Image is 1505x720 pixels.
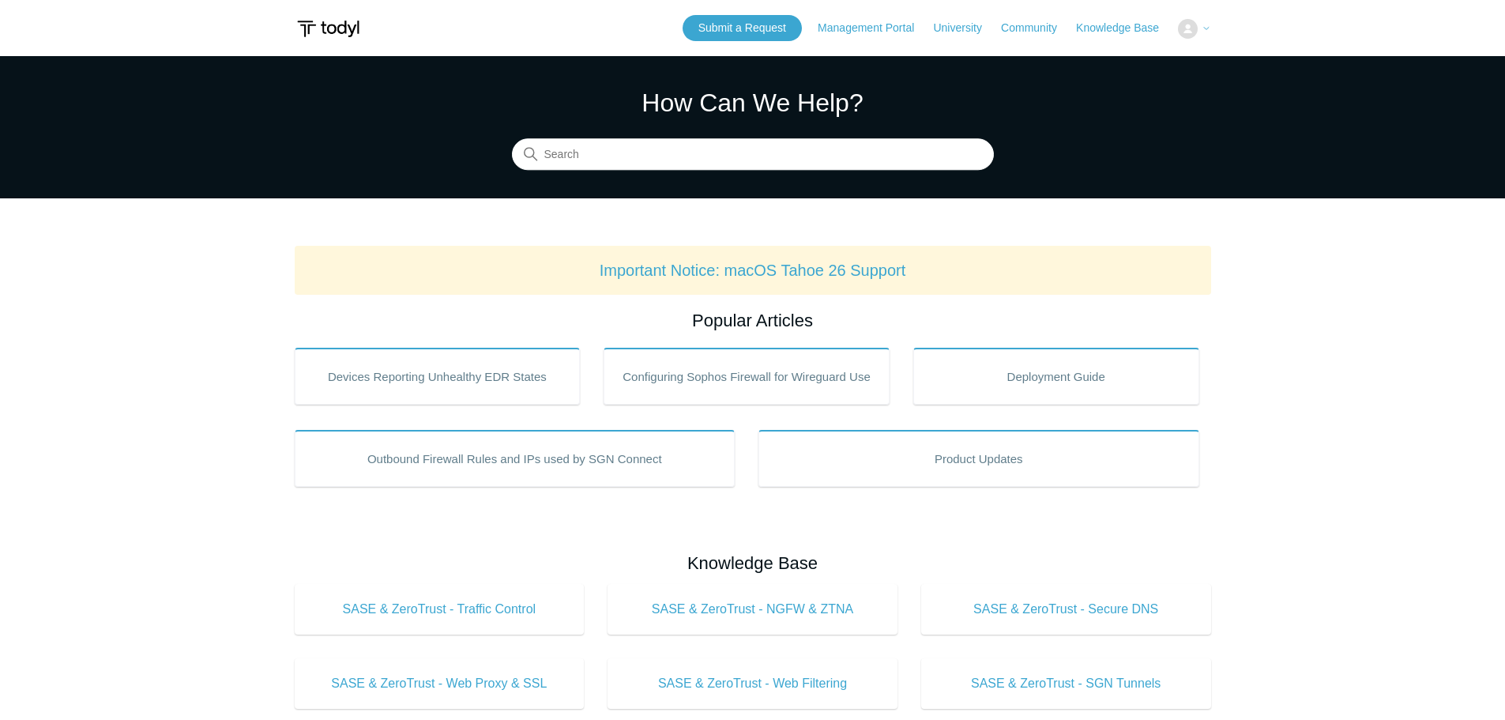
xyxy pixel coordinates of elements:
h2: Popular Articles [295,307,1211,334]
a: SASE & ZeroTrust - Traffic Control [295,584,585,635]
a: Management Portal [818,20,930,36]
a: SASE & ZeroTrust - Web Proxy & SSL [295,658,585,709]
a: Devices Reporting Unhealthy EDR States [295,348,581,405]
a: Product Updates [758,430,1199,487]
span: SASE & ZeroTrust - Secure DNS [945,600,1187,619]
span: SASE & ZeroTrust - Traffic Control [318,600,561,619]
a: Community [1001,20,1073,36]
h1: How Can We Help? [512,84,994,122]
a: Outbound Firewall Rules and IPs used by SGN Connect [295,430,736,487]
a: SASE & ZeroTrust - NGFW & ZTNA [608,584,897,635]
a: SASE & ZeroTrust - Web Filtering [608,658,897,709]
a: SASE & ZeroTrust - Secure DNS [921,584,1211,635]
input: Search [512,139,994,171]
a: Important Notice: macOS Tahoe 26 Support [600,262,906,279]
span: SASE & ZeroTrust - SGN Tunnels [945,674,1187,693]
span: SASE & ZeroTrust - Web Filtering [631,674,874,693]
a: Knowledge Base [1076,20,1175,36]
img: Todyl Support Center Help Center home page [295,14,362,43]
a: Deployment Guide [913,348,1199,405]
span: SASE & ZeroTrust - Web Proxy & SSL [318,674,561,693]
a: University [933,20,997,36]
h2: Knowledge Base [295,550,1211,576]
a: SASE & ZeroTrust - SGN Tunnels [921,658,1211,709]
a: Configuring Sophos Firewall for Wireguard Use [604,348,890,405]
a: Submit a Request [683,15,802,41]
span: SASE & ZeroTrust - NGFW & ZTNA [631,600,874,619]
